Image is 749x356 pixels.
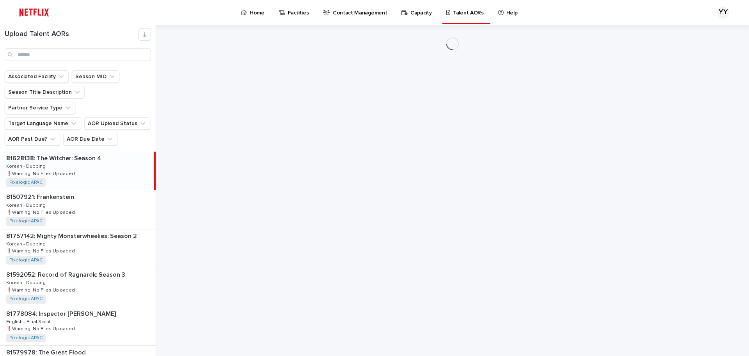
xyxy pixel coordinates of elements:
p: 81778084: Inspector [PERSON_NAME] [6,309,117,318]
p: 81757142: Mighty Monsterwheelies: Season 2 [6,231,138,240]
button: Partner Service Type [5,102,75,114]
a: Pixelogic APAC [9,296,43,302]
a: Pixelogic APAC [9,335,43,341]
img: ifQbXi3ZQGMSEF7WDB7W [16,5,53,20]
p: 81628138: The Witcher: Season 4 [6,153,103,162]
p: 81507921: Frankenstein [6,192,76,201]
p: Korean - Dubbing [6,162,47,169]
p: ❗️Warning: No Files Uploaded [6,208,76,215]
input: Search [5,48,151,61]
p: ❗️Warning: No Files Uploaded [6,325,76,332]
a: Pixelogic APAC [9,180,43,185]
button: AOR Past Due? [5,133,60,145]
button: Season Title Description [5,86,85,98]
div: YY [717,6,729,19]
p: ❗️Warning: No Files Uploaded [6,247,76,254]
button: AOR Due Date [63,133,117,145]
button: Season MID [72,70,119,83]
p: Korean - Dubbing [6,240,47,247]
p: English - Final Script [6,318,52,325]
a: Pixelogic APAC [9,258,43,263]
h1: Upload Talent AORs [5,30,138,39]
p: ❗️Warning: No Files Uploaded [6,170,76,177]
a: Pixelogic APAC [9,218,43,224]
p: 81592052: Record of Ragnarok: Season 3 [6,270,127,279]
p: Korean - Dubbing [6,201,47,208]
p: Korean - Dubbing [6,279,47,286]
p: ❗️Warning: No Files Uploaded [6,286,76,293]
button: Target Language Name [5,117,81,130]
button: AOR Upload Status [84,117,150,130]
button: Associated Facility [5,70,69,83]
